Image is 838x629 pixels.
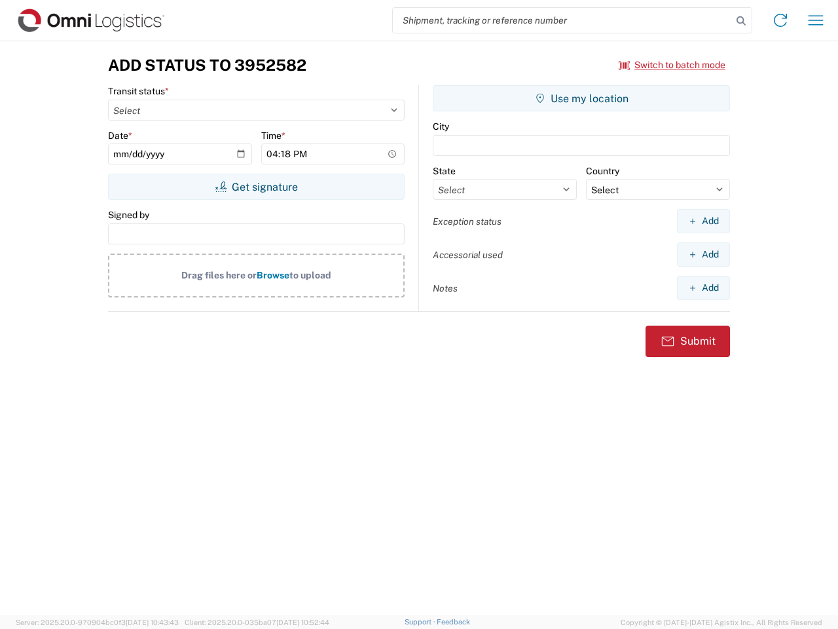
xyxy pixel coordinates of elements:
[433,85,730,111] button: Use my location
[677,276,730,300] button: Add
[433,249,503,261] label: Accessorial used
[257,270,289,280] span: Browse
[108,174,405,200] button: Get signature
[586,165,619,177] label: Country
[433,121,449,132] label: City
[433,216,501,227] label: Exception status
[276,619,329,626] span: [DATE] 10:52:44
[433,165,456,177] label: State
[393,8,732,33] input: Shipment, tracking or reference number
[185,619,329,626] span: Client: 2025.20.0-035ba07
[433,282,458,294] label: Notes
[108,209,149,221] label: Signed by
[108,85,169,97] label: Transit status
[619,54,725,76] button: Switch to batch mode
[646,326,730,357] button: Submit
[16,619,179,626] span: Server: 2025.20.0-970904bc0f3
[405,618,437,626] a: Support
[621,617,822,628] span: Copyright © [DATE]-[DATE] Agistix Inc., All Rights Reserved
[677,242,730,267] button: Add
[677,209,730,233] button: Add
[289,270,331,280] span: to upload
[261,130,285,142] label: Time
[108,130,132,142] label: Date
[181,270,257,280] span: Drag files here or
[108,56,306,75] h3: Add Status to 3952582
[126,619,179,626] span: [DATE] 10:43:43
[437,618,470,626] a: Feedback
